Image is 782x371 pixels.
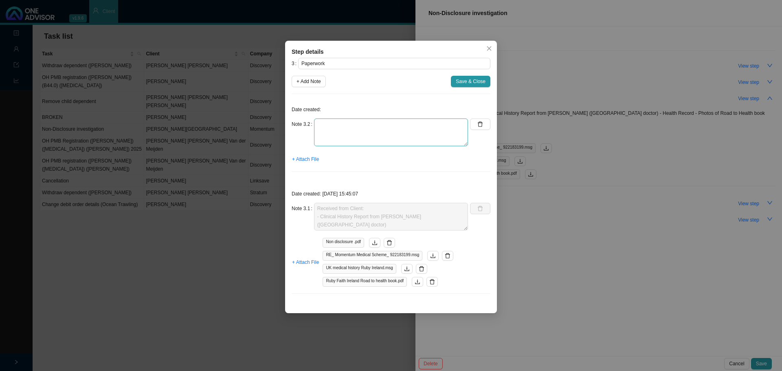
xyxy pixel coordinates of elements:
[429,279,435,285] span: delete
[292,258,319,266] span: + Attach File
[292,105,490,114] p: Date created:
[292,119,314,130] label: Note 3.2
[323,264,396,274] span: UK medical history Ruby Ireland.msg
[314,203,468,231] textarea: Received from Client: - Clinical History Report from [PERSON_NAME] ([GEOGRAPHIC_DATA] doctor) - H...
[404,266,410,272] span: download
[486,46,492,51] span: close
[445,253,450,259] span: delete
[419,266,424,272] span: delete
[297,77,321,86] span: + Add Note
[292,76,326,87] button: + Add Note
[372,240,378,246] span: download
[292,154,319,165] button: + Attach File
[451,76,490,87] button: Save & Close
[477,121,483,127] span: delete
[292,155,319,163] span: + Attach File
[456,77,485,86] span: Save & Close
[292,257,319,268] button: + Attach File
[292,190,490,198] p: Date created: [DATE] 15:45:07
[323,251,422,261] span: RE_ Momentum Medical Scheme_ 922183199.msg
[415,279,420,285] span: download
[292,47,490,56] div: Step details
[323,238,364,248] span: Non disclosure .pdf
[387,240,392,246] span: delete
[323,277,407,287] span: Ruby Faith Ireland Road to health book.pdf
[292,58,298,69] label: 3
[430,253,436,259] span: download
[292,203,314,214] label: Note 3.1
[483,43,495,54] button: Close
